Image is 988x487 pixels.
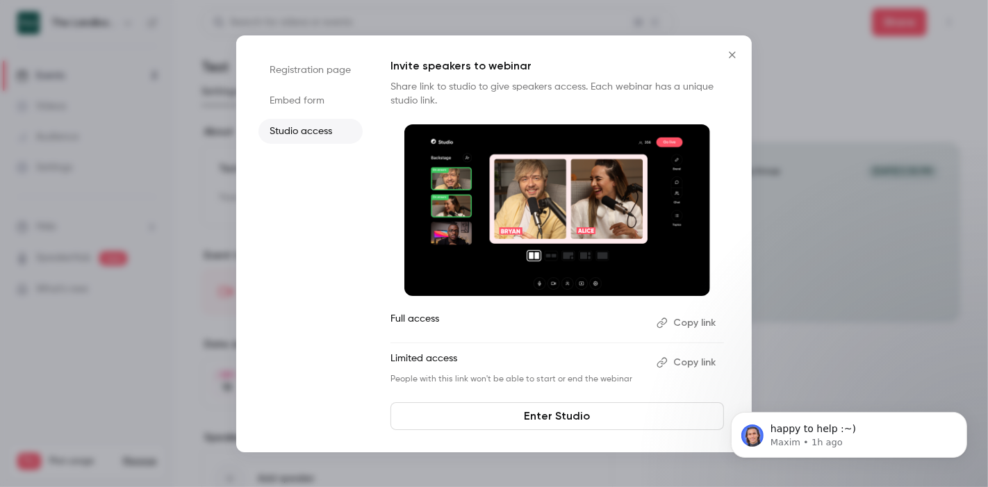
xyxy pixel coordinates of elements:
[390,80,724,108] p: Share link to studio to give speakers access. Each webinar has a unique studio link.
[390,402,724,430] a: Enter Studio
[390,58,724,74] p: Invite speakers to webinar
[390,352,645,374] p: Limited access
[718,41,746,69] button: Close
[404,124,710,297] img: Invite speakers to webinar
[710,383,988,480] iframe: Intercom notifications message
[390,312,645,334] p: Full access
[258,119,363,144] li: Studio access
[258,88,363,113] li: Embed form
[258,58,363,83] li: Registration page
[651,312,724,334] button: Copy link
[651,352,724,374] button: Copy link
[390,374,645,385] p: People with this link won't be able to start or end the webinar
